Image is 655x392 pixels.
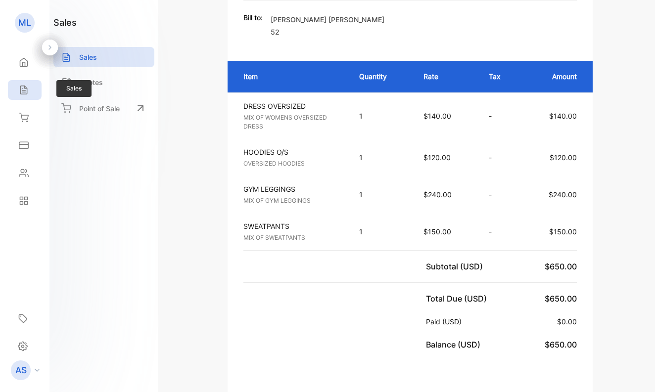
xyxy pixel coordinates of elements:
[53,16,77,29] h1: sales
[243,147,341,157] p: HOODIES O/S
[53,72,154,92] a: Quotes
[8,4,38,34] button: Open LiveChat chat widget
[271,14,384,25] p: [PERSON_NAME] [PERSON_NAME]
[426,316,466,327] p: Paid (USD)
[545,261,577,271] span: $650.00
[18,16,31,29] p: ML
[243,12,263,23] p: Bill to:
[423,227,451,236] span: $150.00
[489,71,512,82] p: Tax
[359,152,404,163] p: 1
[426,293,491,305] p: Total Due (USD)
[243,101,341,111] p: DRESS OVERSIZED
[53,97,154,119] a: Point of Sale
[489,152,512,163] p: -
[426,261,487,272] p: Subtotal (USD)
[243,184,341,194] p: GYM LEGGINGS
[359,111,404,121] p: 1
[557,317,577,326] span: $0.00
[56,80,92,97] span: Sales
[545,294,577,304] span: $650.00
[79,103,120,114] p: Point of Sale
[79,52,97,62] p: Sales
[15,364,27,377] p: AS
[243,233,341,242] p: MIX OF SWEATPANTS
[243,71,339,82] p: Item
[423,153,451,162] span: $120.00
[549,227,577,236] span: $150.00
[359,226,404,237] p: 1
[359,71,404,82] p: Quantity
[550,153,577,162] span: $120.00
[489,226,512,237] p: -
[243,159,341,168] p: OVERSIZED HOODIES
[53,47,154,67] a: Sales
[243,221,341,231] p: SWEATPANTS
[489,189,512,200] p: -
[423,71,469,82] p: Rate
[549,190,577,199] span: $240.00
[79,77,103,87] p: Quotes
[549,112,577,120] span: $140.00
[423,112,451,120] span: $140.00
[545,340,577,349] span: $650.00
[243,196,341,205] p: MIX OF GYM LEGGINGS
[243,113,341,131] p: MIX OF WOMENS OVERSIZED DRESS
[423,190,452,199] span: $240.00
[359,189,404,200] p: 1
[426,339,484,350] p: Balance (USD)
[489,111,512,121] p: -
[271,27,384,37] p: 52
[532,71,577,82] p: Amount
